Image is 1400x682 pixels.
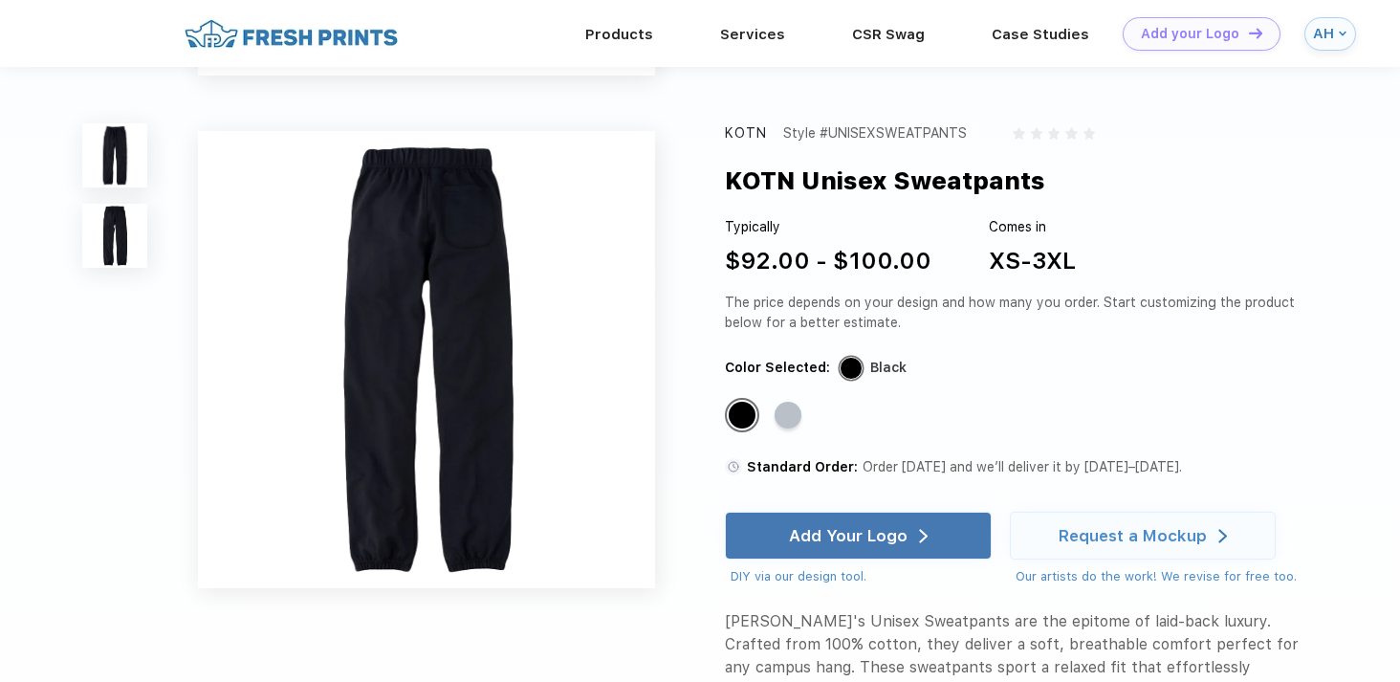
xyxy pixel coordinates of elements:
[725,358,830,378] div: Color Selected:
[1048,127,1060,139] img: gray_star.svg
[1083,127,1095,139] img: gray_star.svg
[919,529,928,543] img: white arrow
[725,123,767,143] div: KOTN
[747,459,858,474] span: Standard Order:
[1141,26,1239,42] div: Add your Logo
[731,567,991,586] div: DIY via our design tool.
[729,402,755,429] div: Black
[720,26,785,43] a: Services
[863,459,1182,474] span: Order [DATE] and we’ll deliver it by [DATE]–[DATE].
[783,123,967,143] div: Style #UNISEXSWEATPANTS
[1249,28,1262,38] img: DT
[1065,127,1077,139] img: gray_star.svg
[725,217,931,237] div: Typically
[725,244,931,278] div: $92.00 - $100.00
[989,244,1076,278] div: XS-3XL
[1016,567,1297,586] div: Our artists do the work! We revise for free too.
[585,26,653,43] a: Products
[1059,526,1207,545] div: Request a Mockup
[725,163,1045,199] div: KOTN Unisex Sweatpants
[179,17,404,51] img: fo%20logo%202.webp
[1013,127,1024,139] img: gray_star.svg
[725,458,742,475] img: standard order
[775,402,801,429] div: Heather Grey
[1313,26,1334,42] div: AH
[1031,127,1042,139] img: gray_star.svg
[82,123,146,187] img: func=resize&h=100
[725,293,1299,333] div: The price depends on your design and how many you order. Start customizing the product below for ...
[852,26,925,43] a: CSR Swag
[870,358,907,378] div: Black
[789,526,908,545] div: Add Your Logo
[1339,30,1346,37] img: arrow_down_blue.svg
[989,217,1076,237] div: Comes in
[1218,529,1227,543] img: white arrow
[82,204,146,268] img: func=resize&h=100
[198,131,655,588] img: func=resize&h=640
